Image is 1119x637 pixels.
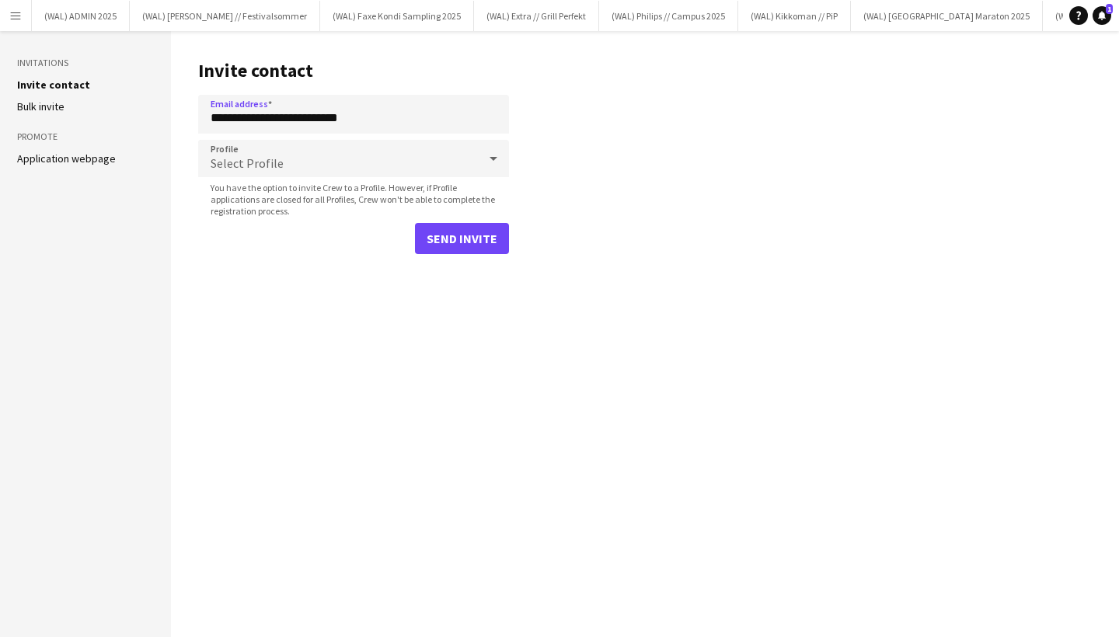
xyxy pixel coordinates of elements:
h3: Promote [17,130,154,144]
a: 1 [1093,6,1111,25]
a: Bulk invite [17,99,64,113]
span: Select Profile [211,155,284,171]
button: (WAL) [PERSON_NAME] // Festivalsommer [130,1,320,31]
button: (WAL) Extra // Grill Perfekt [474,1,599,31]
a: Application webpage [17,151,116,165]
button: Send invite [415,223,509,254]
button: (WAL) [GEOGRAPHIC_DATA] Maraton 2025 [851,1,1043,31]
button: (WAL) Philips // Campus 2025 [599,1,738,31]
span: You have the option to invite Crew to a Profile. However, if Profile applications are closed for ... [198,182,509,217]
button: (WAL) Faxe Kondi Sampling 2025 [320,1,474,31]
span: 1 [1106,4,1113,14]
button: (WAL) ADMIN 2025 [32,1,130,31]
h3: Invitations [17,56,154,70]
h1: Invite contact [198,59,509,82]
button: (WAL) Kikkoman // PiP [738,1,851,31]
a: Invite contact [17,78,90,92]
